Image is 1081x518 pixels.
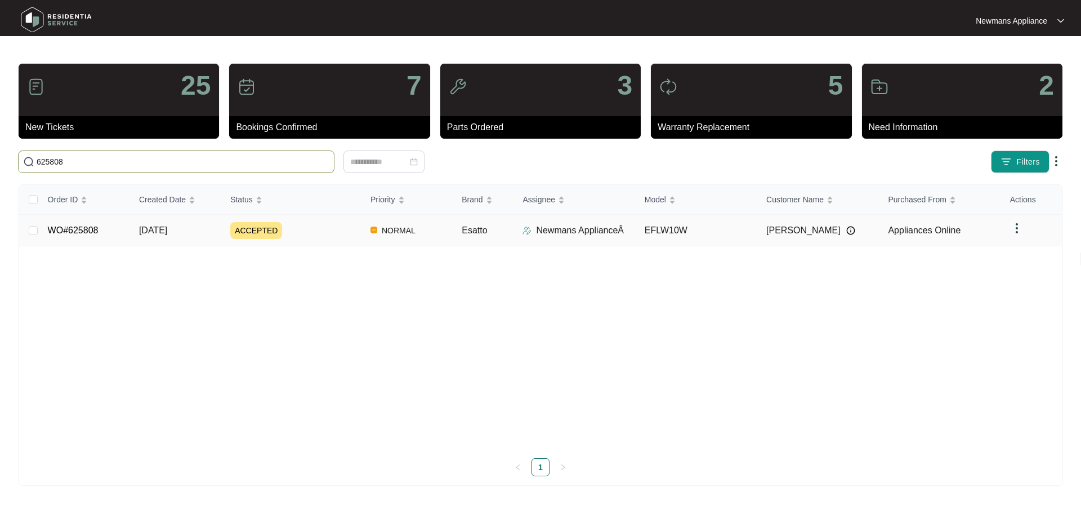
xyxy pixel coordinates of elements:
[230,193,253,206] span: Status
[25,121,219,134] p: New Tickets
[236,121,430,134] p: Bookings Confirmed
[407,72,422,99] p: 7
[766,193,824,206] span: Customer Name
[636,215,757,246] td: EFLW10W
[1039,72,1054,99] p: 2
[522,226,531,235] img: Assigner Icon
[869,121,1062,134] p: Need Information
[48,225,99,235] a: WO#625808
[888,193,946,206] span: Purchased From
[370,193,395,206] span: Priority
[658,121,851,134] p: Warranty Replacement
[238,78,256,96] img: icon
[532,459,549,476] a: 1
[447,121,641,134] p: Parts Ordered
[37,156,329,168] input: Search by Order Id, Assignee Name, Customer Name, Brand and Model
[828,72,843,99] p: 5
[361,185,453,215] th: Priority
[453,185,513,215] th: Brand
[522,193,555,206] span: Assignee
[221,185,361,215] th: Status
[879,185,1000,215] th: Purchased From
[536,224,624,237] p: Newmans ApplianceÂ
[560,464,566,471] span: right
[230,222,282,239] span: ACCEPTED
[766,224,841,237] span: [PERSON_NAME]
[1049,154,1063,168] img: dropdown arrow
[515,464,521,471] span: left
[1010,222,1024,235] img: dropdown arrow
[509,458,527,476] li: Previous Page
[48,193,78,206] span: Order ID
[554,458,572,476] button: right
[462,225,487,235] span: Esatto
[449,78,467,96] img: icon
[617,72,632,99] p: 3
[870,78,888,96] img: icon
[139,193,186,206] span: Created Date
[513,185,635,215] th: Assignee
[181,72,211,99] p: 25
[636,185,757,215] th: Model
[27,78,45,96] img: icon
[659,78,677,96] img: icon
[462,193,483,206] span: Brand
[23,156,34,167] img: search-icon
[130,185,221,215] th: Created Date
[1016,156,1040,168] span: Filters
[531,458,550,476] li: 1
[554,458,572,476] li: Next Page
[1057,18,1064,24] img: dropdown arrow
[1001,185,1062,215] th: Actions
[370,227,377,233] img: Vercel Logo
[377,224,420,237] span: NORMAL
[757,185,879,215] th: Customer Name
[976,15,1047,26] p: Newmans Appliance
[846,226,855,235] img: Info icon
[645,193,666,206] span: Model
[991,150,1049,173] button: filter iconFilters
[139,225,167,235] span: [DATE]
[17,3,96,37] img: residentia service logo
[1000,156,1012,167] img: filter icon
[509,458,527,476] button: left
[888,225,961,235] span: Appliances Online
[39,185,130,215] th: Order ID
